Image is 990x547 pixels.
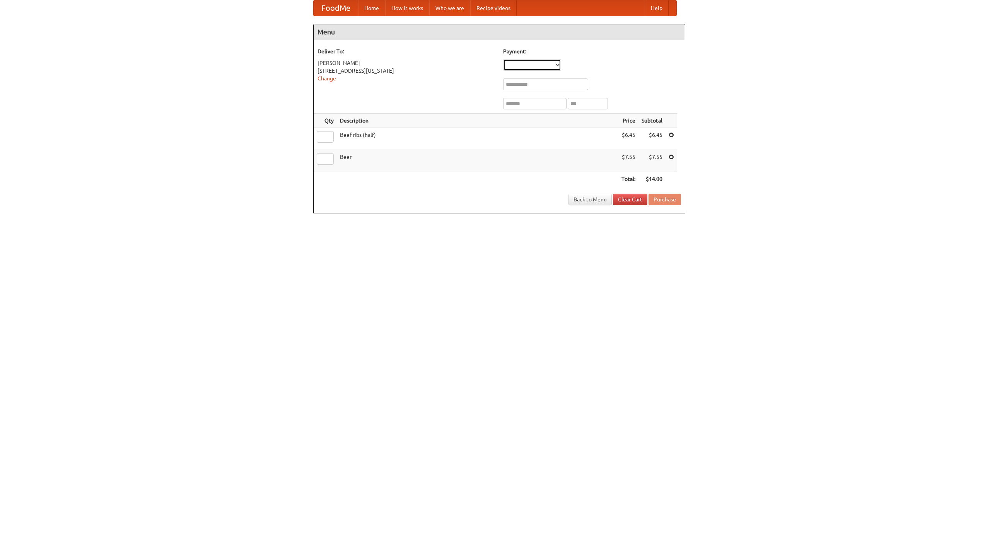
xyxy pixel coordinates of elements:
[649,194,681,205] button: Purchase
[638,150,666,172] td: $7.55
[638,128,666,150] td: $6.45
[337,150,618,172] td: Beer
[314,114,337,128] th: Qty
[317,67,495,75] div: [STREET_ADDRESS][US_STATE]
[317,48,495,55] h5: Deliver To:
[613,194,647,205] a: Clear Cart
[317,59,495,67] div: [PERSON_NAME]
[385,0,429,16] a: How it works
[618,150,638,172] td: $7.55
[618,114,638,128] th: Price
[638,172,666,186] th: $14.00
[429,0,470,16] a: Who we are
[314,0,358,16] a: FoodMe
[618,172,638,186] th: Total:
[503,48,681,55] h5: Payment:
[317,75,336,82] a: Change
[314,24,685,40] h4: Menu
[470,0,517,16] a: Recipe videos
[618,128,638,150] td: $6.45
[337,128,618,150] td: Beef ribs (half)
[645,0,669,16] a: Help
[638,114,666,128] th: Subtotal
[568,194,612,205] a: Back to Menu
[358,0,385,16] a: Home
[337,114,618,128] th: Description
